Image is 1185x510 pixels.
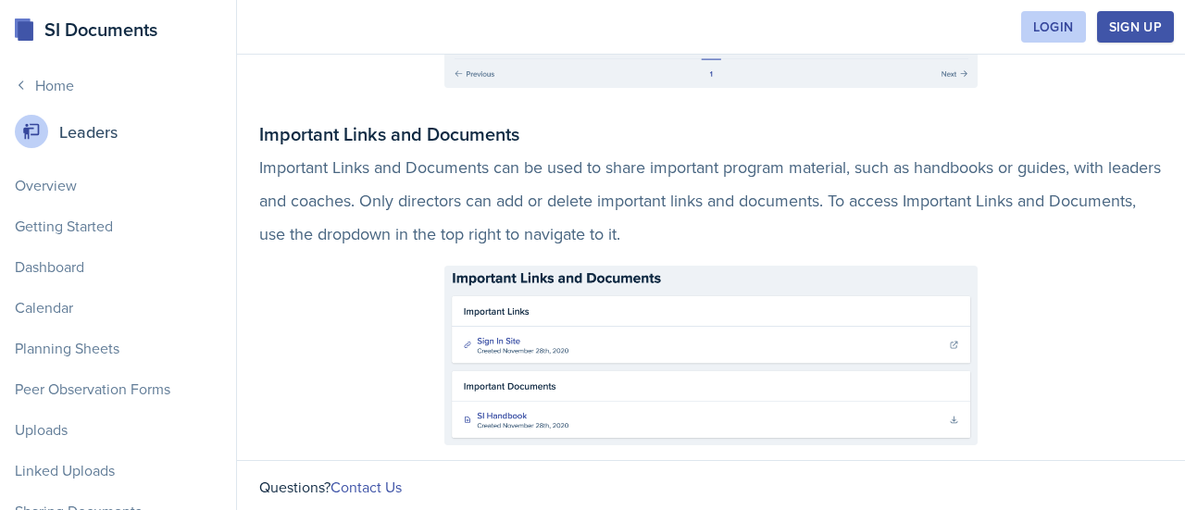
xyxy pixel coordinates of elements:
a: Peer Observation Forms [15,370,221,407]
a: Overview [15,167,221,204]
div: Getting Started [4,207,232,244]
a: Home [15,74,221,96]
button: Login [1021,11,1086,43]
a: Dashboard [15,248,221,285]
div: Calendar [4,289,232,326]
div: Linked Uploads [4,452,232,489]
button: Sign Up [1097,11,1174,43]
div: Leaders [15,115,221,148]
img: important-links.png [444,266,978,445]
a: Calendar [15,289,221,326]
div: Login [1033,19,1074,34]
div: Peer Observation Forms [4,370,232,407]
a: Linked Uploads [15,452,221,489]
div: Planning Sheets [4,330,232,367]
a: Planning Sheets [15,330,221,367]
a: Uploads [15,411,221,448]
h2: Important Links and Documents [259,118,1163,151]
div: Overview [4,167,232,204]
div: Dashboard [4,248,232,285]
div: Uploads [4,411,232,448]
div: Sign Up [1109,19,1162,34]
a: Contact Us [331,477,402,497]
a: Getting Started [15,207,221,244]
p: Important Links and Documents can be used to share important program material, such as handbooks ... [259,151,1163,251]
